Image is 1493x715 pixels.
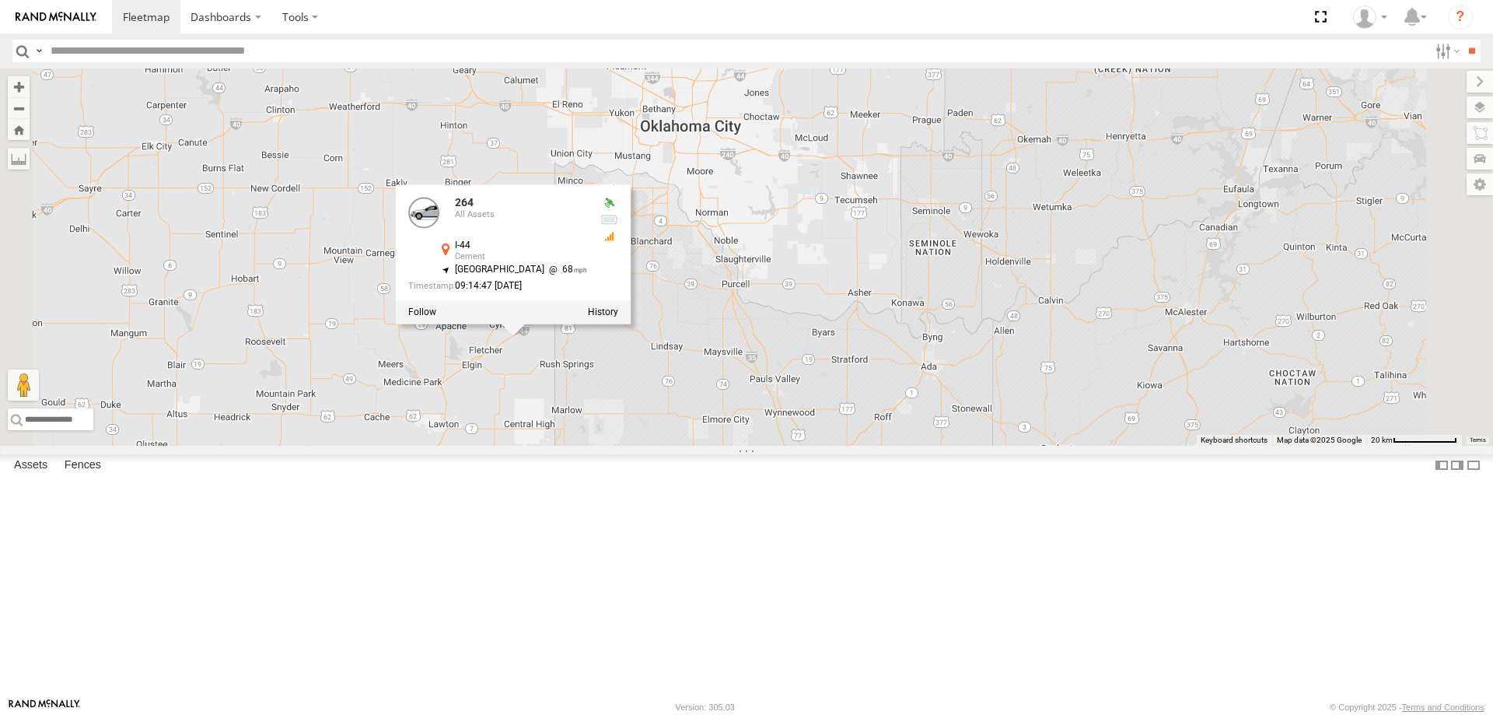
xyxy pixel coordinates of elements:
span: Map data ©2025 Google [1277,436,1362,444]
span: 20 km [1371,436,1393,444]
i: ? [1448,5,1473,30]
label: Measure [8,148,30,170]
button: Drag Pegman onto the map to open Street View [8,370,39,401]
label: Search Query [33,40,45,62]
div: All Assets [455,210,587,219]
img: rand-logo.svg [16,12,96,23]
button: Zoom Home [8,119,30,140]
label: Dock Summary Table to the Left [1434,454,1449,477]
a: Terms [1470,437,1486,443]
label: Hide Summary Table [1466,454,1481,477]
div: GSM Signal = 2 [600,230,618,243]
span: [GEOGRAPHIC_DATA] [455,264,544,275]
div: © Copyright 2025 - [1330,703,1484,712]
label: Realtime tracking of Asset [408,307,436,317]
label: View Asset History [588,307,618,317]
a: Visit our Website [9,699,80,715]
button: Keyboard shortcuts [1201,435,1267,446]
label: Search Filter Options [1429,40,1463,62]
div: Version: 305.03 [676,703,735,712]
div: 264 [455,197,587,209]
label: Assets [6,454,55,476]
label: Map Settings [1467,173,1493,195]
button: Zoom out [8,97,30,119]
div: I-44 [455,240,587,251]
div: Cement [455,252,587,261]
button: Map Scale: 20 km per 79 pixels [1366,435,1462,446]
div: Date/time of location update [408,281,587,291]
a: Terms and Conditions [1402,703,1484,712]
label: Fences [57,454,109,476]
div: No voltage information received from this device. [600,213,618,226]
span: 68 [544,264,587,275]
div: Steve Basgall [1348,5,1393,29]
label: Dock Summary Table to the Right [1449,454,1465,477]
button: Zoom in [8,76,30,97]
div: Valid GPS Fix [600,197,618,209]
